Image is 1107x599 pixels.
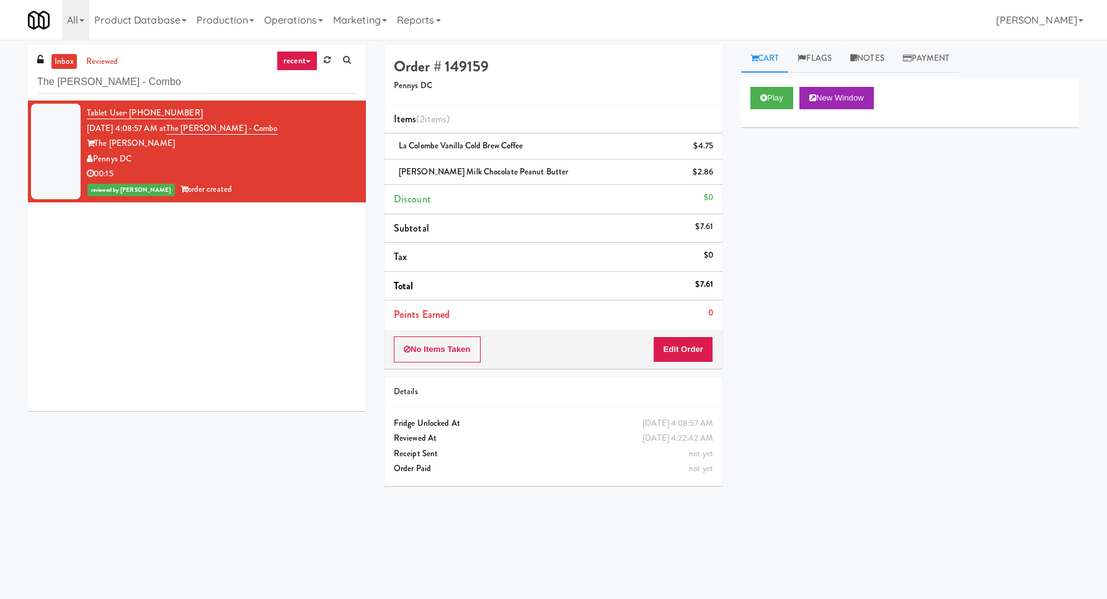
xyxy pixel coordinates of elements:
span: Tax [394,250,407,264]
input: Search vision orders [37,71,357,94]
span: La Colombe Vanilla Cold Brew Coffee [399,140,523,151]
a: inbox [51,54,77,70]
span: Subtotal [394,221,429,235]
div: $7.61 [695,219,713,235]
div: Order Paid [394,461,713,477]
h4: Order # 149159 [394,58,713,74]
img: Micromart [28,9,50,31]
div: Receipt Sent [394,446,713,462]
div: [DATE] 4:08:57 AM [642,416,713,431]
div: Fridge Unlocked At [394,416,713,431]
div: $7.61 [695,277,713,292]
ng-pluralize: items [425,112,447,126]
span: · [PHONE_NUMBER] [125,107,203,119]
h5: Pennys DC [394,81,713,91]
button: Play [750,87,793,109]
span: [DATE] 4:08:57 AM at [87,122,166,134]
div: 0 [708,305,713,321]
span: not yet [689,462,713,474]
div: $4.75 [693,138,713,154]
a: Flags [788,45,841,73]
a: recent [277,51,318,71]
div: $2.86 [693,164,713,180]
span: Points Earned [394,307,450,322]
a: Tablet User· [PHONE_NUMBER] [87,107,203,119]
div: Details [394,384,713,400]
a: Cart [741,45,789,73]
div: $0 [704,190,713,205]
span: [PERSON_NAME] Milk Chocolate Peanut Butter [399,166,568,178]
a: Payment [894,45,959,73]
span: reviewed by [PERSON_NAME] [87,184,175,196]
div: 00:15 [87,166,357,182]
div: The [PERSON_NAME] [87,136,357,151]
div: [DATE] 4:22:42 AM [642,431,713,446]
a: reviewed [83,54,122,70]
button: New Window [799,87,874,109]
div: Reviewed At [394,431,713,446]
span: not yet [689,448,713,459]
div: $0 [704,248,713,263]
span: order created [180,183,232,195]
li: Tablet User· [PHONE_NUMBER][DATE] 4:08:57 AM atThe [PERSON_NAME] - ComboThe [PERSON_NAME]Pennys D... [28,101,366,202]
a: Notes [841,45,894,73]
span: Total [394,279,414,293]
div: Pennys DC [87,151,357,167]
button: No Items Taken [394,336,481,363]
button: Edit Order [653,336,713,363]
span: (2 ) [416,112,450,126]
span: Items [394,112,450,126]
a: The [PERSON_NAME] - Combo [166,122,278,135]
span: Discount [394,192,431,206]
